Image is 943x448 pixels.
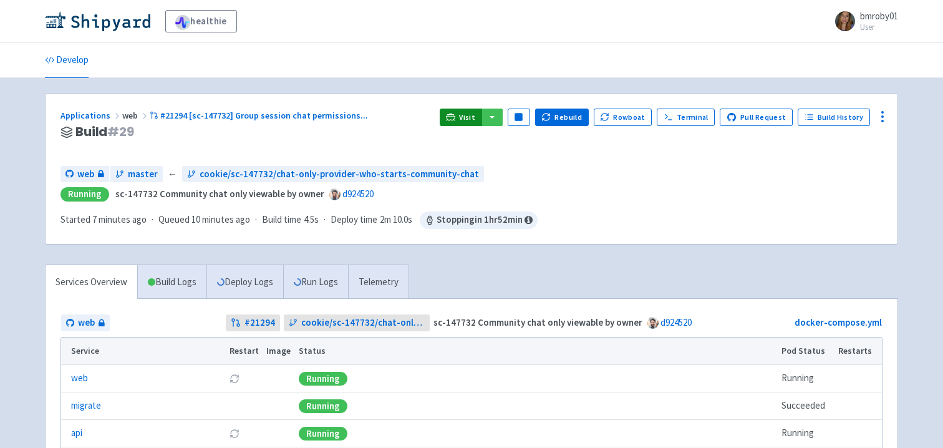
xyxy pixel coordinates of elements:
a: web [61,314,110,331]
span: cookie/sc-147732/chat-only-provider-who-starts-community-chat [200,167,479,182]
strong: sc-147732 Community chat only viewable by owner [115,188,324,200]
a: Visit [440,109,482,126]
a: web [60,166,109,183]
span: Deploy time [331,213,377,227]
a: master [110,166,163,183]
a: docker-compose.yml [795,316,882,328]
th: Image [263,338,295,365]
span: # 29 [107,123,134,140]
a: d924520 [660,316,692,328]
strong: sc-147732 Community chat only viewable by owner [433,316,642,328]
span: Started [60,213,147,225]
button: Restart pod [230,374,239,384]
span: ← [168,167,177,182]
button: Restart pod [230,429,239,439]
span: Build time [262,213,301,227]
button: Rebuild [535,109,589,126]
a: Telemetry [348,265,409,299]
td: Running [778,420,834,447]
a: bmroby01 User [828,11,898,31]
a: d924520 [342,188,374,200]
strong: # 21294 [244,316,275,330]
span: web [122,110,150,121]
img: Shipyard logo [45,11,150,31]
span: Build [75,125,134,139]
a: Deploy Logs [206,265,283,299]
a: Build Logs [138,265,206,299]
span: 4.5s [304,213,319,227]
a: healthie [165,10,237,32]
a: #21294 [sc-147732] Group session chat permissions... [150,110,370,121]
a: Services Overview [46,265,137,299]
span: #21294 [sc-147732] Group session chat permissions ... [160,110,368,121]
th: Pod Status [778,338,834,365]
th: Service [61,338,225,365]
a: web [71,371,88,386]
a: Run Logs [283,265,348,299]
span: web [77,167,94,182]
span: bmroby01 [860,10,898,22]
a: Build History [798,109,870,126]
a: cookie/sc-147732/chat-only-provider-who-starts-community-chat [284,314,430,331]
a: api [71,426,82,441]
div: Running [299,399,347,413]
span: Visit [459,112,475,122]
a: Pull Request [720,109,793,126]
div: · · · [60,212,538,229]
button: Pause [508,109,530,126]
a: migrate [71,399,101,413]
a: cookie/sc-147732/chat-only-provider-who-starts-community-chat [182,166,484,183]
div: Running [299,427,347,441]
a: Terminal [657,109,715,126]
span: web [78,316,95,330]
span: 2m 10.0s [380,213,412,227]
span: cookie/sc-147732/chat-only-provider-who-starts-community-chat [301,316,425,330]
div: Running [299,372,347,386]
span: master [128,167,158,182]
a: #21294 [226,314,280,331]
th: Restarts [834,338,882,365]
span: Queued [158,213,250,225]
a: Develop [45,43,89,78]
span: Stopping in 1 hr 52 min [420,212,538,229]
th: Status [295,338,778,365]
small: User [860,23,898,31]
div: Running [60,187,109,202]
time: 10 minutes ago [191,213,250,225]
time: 7 minutes ago [92,213,147,225]
td: Succeeded [778,392,834,420]
a: Applications [60,110,122,121]
button: Rowboat [594,109,652,126]
td: Running [778,365,834,392]
th: Restart [225,338,263,365]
